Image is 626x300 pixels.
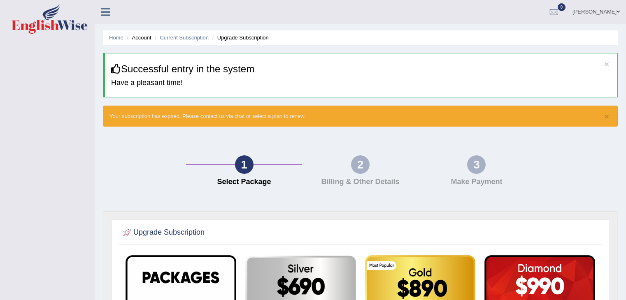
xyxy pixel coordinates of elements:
a: Home [109,35,123,41]
div: 3 [467,155,486,174]
h4: Select Package [190,178,298,186]
h4: Have a pleasant time! [111,79,611,87]
a: Current Subscription [160,35,209,41]
div: 2 [351,155,370,174]
h4: Make Payment [423,178,531,186]
h2: Upgrade Subscription [121,226,205,239]
span: 0 [558,3,566,11]
h4: Billing & Other Details [306,178,414,186]
h3: Successful entry in the system [111,64,611,74]
li: Upgrade Subscription [210,34,269,42]
div: 1 [235,155,254,174]
li: Account [125,34,151,42]
div: Your subscription has expired. Please contact us via chat or select a plan to renew [103,106,618,127]
button: × [604,112,609,121]
button: × [604,60,609,68]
